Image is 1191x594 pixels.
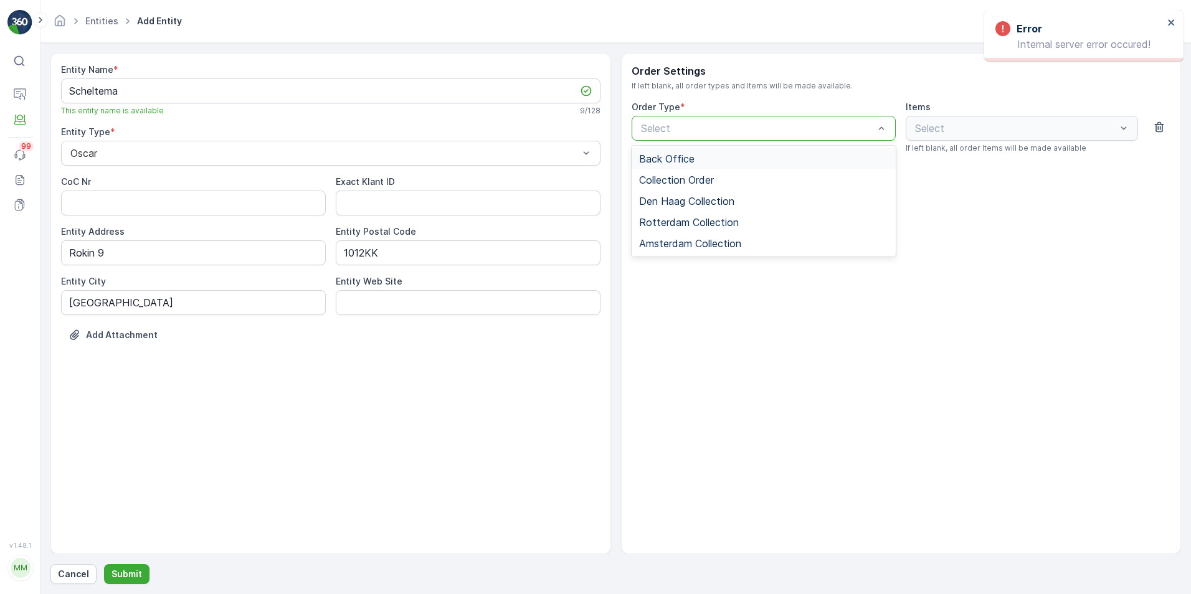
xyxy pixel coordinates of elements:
button: Upload File [61,325,165,345]
a: 99 [7,143,32,167]
p: Select [641,121,875,136]
label: Exact Klant ID [336,176,395,187]
span: Amsterdam Collection [639,238,741,249]
label: Items [906,101,931,112]
span: v 1.48.1 [7,542,32,549]
p: 9 / 128 [580,106,600,116]
p: Order Settings [632,64,1171,78]
button: Cancel [50,564,97,584]
div: MM [11,558,31,578]
label: Entity Postal Code [336,226,416,237]
button: MM [7,552,32,584]
button: close [1167,17,1176,29]
p: 99 [21,141,31,151]
label: Order Type [632,101,680,112]
a: Homepage [53,19,67,29]
p: Cancel [58,568,89,580]
img: logo [7,10,32,35]
span: Collection Order [639,174,714,186]
span: If left blank, all order types and Items will be made available. [632,81,1171,91]
label: Entity Web Site [336,276,402,286]
h3: Error [1017,21,1042,36]
span: Rotterdam Collection [639,217,739,228]
p: Internal server error occured! [995,39,1164,50]
a: Entities [85,16,118,26]
span: This entity name is available [61,106,164,116]
label: CoC Nr [61,176,91,187]
span: If left blank, all order Items will be made available [906,143,1086,153]
p: Add Attachment [86,329,158,341]
label: Entity Type [61,126,110,137]
button: Submit [104,564,149,584]
label: Entity City [61,276,106,286]
p: Submit [112,568,142,580]
span: Back Office [639,153,695,164]
label: Entity Address [61,226,125,237]
span: Add Entity [135,15,184,27]
span: Den Haag Collection [639,196,734,207]
label: Entity Name [61,64,113,75]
